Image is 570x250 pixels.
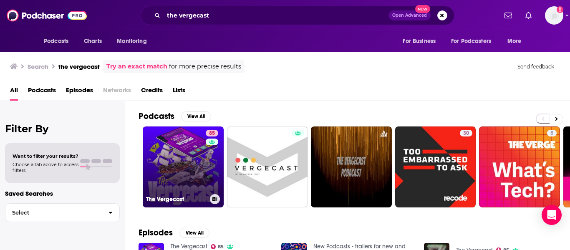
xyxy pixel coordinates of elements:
[66,83,93,101] a: Episodes
[446,33,503,49] button: open menu
[28,83,56,101] a: Podcasts
[139,227,209,238] a: EpisodesView All
[13,162,78,173] span: Choose a tab above to access filters.
[451,35,491,47] span: For Podcasters
[545,6,563,25] button: Show profile menu
[139,111,174,121] h2: Podcasts
[171,243,207,250] a: The Vergecast
[501,8,515,23] a: Show notifications dropdown
[463,129,469,138] span: 30
[7,8,87,23] img: Podchaser - Follow, Share and Rate Podcasts
[5,210,102,215] span: Select
[550,129,553,138] span: 5
[181,111,211,121] button: View All
[169,62,241,71] span: for more precise results
[10,83,18,101] a: All
[515,63,557,70] button: Send feedback
[522,8,535,23] a: Show notifications dropdown
[5,189,120,197] p: Saved Searches
[106,62,167,71] a: Try an exact match
[545,6,563,25] span: Logged in as ABolliger
[111,33,157,49] button: open menu
[58,63,100,71] h3: the vergecast
[141,83,163,101] a: Credits
[206,130,218,136] a: 85
[460,130,472,136] a: 30
[479,126,560,207] a: 5
[218,245,224,249] span: 85
[547,130,557,136] a: 5
[392,13,427,18] span: Open Advanced
[139,111,211,121] a: PodcastsView All
[415,5,430,13] span: New
[44,35,68,47] span: Podcasts
[557,6,563,13] svg: Add a profile image
[28,63,48,71] h3: Search
[117,35,146,47] span: Monitoring
[542,205,562,225] div: Open Intercom Messenger
[5,123,120,135] h2: Filter By
[13,153,78,159] span: Want to filter your results?
[397,33,446,49] button: open menu
[78,33,107,49] a: Charts
[507,35,522,47] span: More
[146,196,207,203] h3: The Vergecast
[209,129,215,138] span: 85
[395,126,476,207] a: 30
[164,9,388,22] input: Search podcasts, credits, & more...
[38,33,79,49] button: open menu
[143,126,224,207] a: 85The Vergecast
[403,35,436,47] span: For Business
[388,10,431,20] button: Open AdvancedNew
[173,83,185,101] a: Lists
[502,33,532,49] button: open menu
[139,227,173,238] h2: Episodes
[84,35,102,47] span: Charts
[5,203,120,222] button: Select
[545,6,563,25] img: User Profile
[103,83,131,101] span: Networks
[141,6,454,25] div: Search podcasts, credits, & more...
[179,228,209,238] button: View All
[211,244,224,249] a: 85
